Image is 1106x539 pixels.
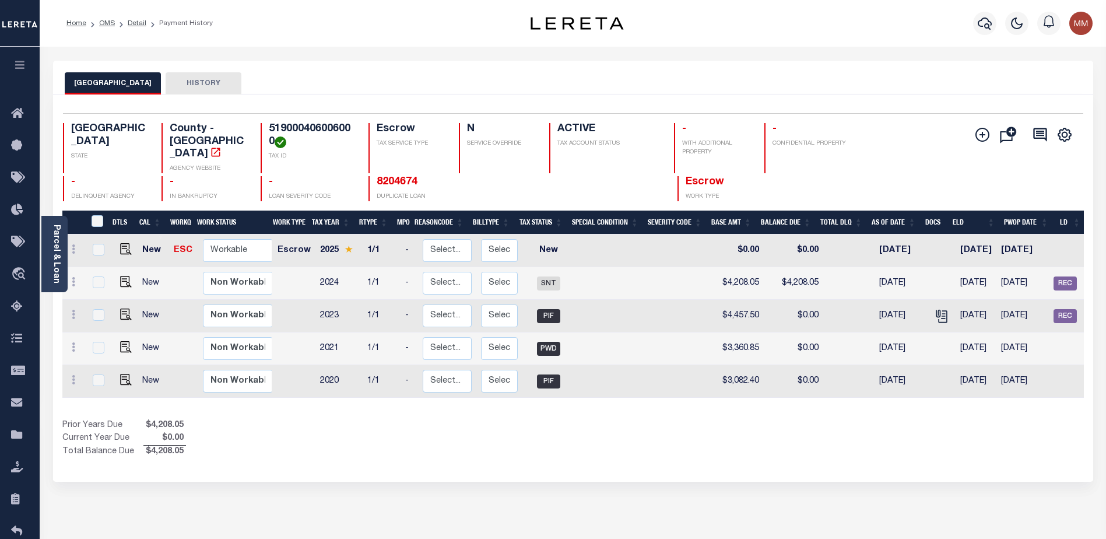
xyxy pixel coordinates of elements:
td: 2024 [315,267,363,300]
th: Base Amt: activate to sort column ascending [707,211,756,235]
th: Work Type [268,211,308,235]
td: $0.00 [714,235,764,267]
td: - [401,365,418,398]
th: Balance Due: activate to sort column ascending [756,211,816,235]
th: CAL: activate to sort column ascending [135,211,166,235]
a: Detail [128,20,146,27]
td: 2023 [315,300,363,332]
td: [DATE] [875,332,928,365]
td: [DATE] [956,267,996,300]
td: 2025 [315,235,363,267]
td: [DATE] [956,235,996,267]
td: - [401,235,418,267]
p: TAX ACCOUNT STATUS [557,139,660,148]
img: logo-dark.svg [531,17,624,30]
h4: County - [GEOGRAPHIC_DATA] [170,123,247,161]
td: [DATE] [956,332,996,365]
button: HISTORY [166,72,241,94]
p: SERVICE OVERRIDE [467,139,535,148]
td: 1/1 [363,300,401,332]
td: $4,208.05 [714,267,764,300]
button: [GEOGRAPHIC_DATA] [65,72,161,94]
a: OMS [99,20,115,27]
p: TAX ID [269,152,354,161]
td: 1/1 [363,267,401,300]
h4: 519000406006000 [269,123,354,148]
a: Parcel & Loan [52,225,60,283]
p: WORK TYPE [686,192,763,201]
span: - [682,124,686,134]
span: - [170,177,174,187]
th: LD: activate to sort column ascending [1053,211,1085,235]
td: 1/1 [363,332,401,365]
th: Docs [921,211,948,235]
p: TAX SERVICE TYPE [377,139,445,148]
td: New [138,365,170,398]
h4: [GEOGRAPHIC_DATA] [71,123,148,148]
span: - [773,124,777,134]
td: $3,082.40 [714,365,764,398]
th: WorkQ [166,211,192,235]
td: 1/1 [363,235,401,267]
th: Special Condition: activate to sort column ascending [567,211,643,235]
td: 2020 [315,365,363,398]
th: Total DLQ: activate to sort column ascending [816,211,867,235]
th: As of Date: activate to sort column ascending [867,211,921,235]
td: $0.00 [764,365,823,398]
th: BillType: activate to sort column ascending [468,211,514,235]
td: [DATE] [996,300,1049,332]
td: $0.00 [764,300,823,332]
a: 8204674 [377,177,417,187]
td: [DATE] [996,332,1049,365]
td: [DATE] [875,235,928,267]
p: IN BANKRUPTCY [170,192,247,201]
td: $4,457.50 [714,300,764,332]
td: 1/1 [363,365,401,398]
th: DTLS [108,211,135,235]
td: [DATE] [956,365,996,398]
p: DELINQUENT AGENCY [71,192,148,201]
td: New [522,235,575,267]
th: Tax Status: activate to sort column ascending [514,211,567,235]
td: Total Balance Due [62,445,143,458]
span: Escrow [686,177,724,187]
td: New [138,267,170,300]
li: Payment History [146,18,213,29]
td: - [401,332,418,365]
td: [DATE] [875,300,928,332]
span: PIF [537,374,560,388]
p: WITH ADDITIONAL PROPERTY [682,139,750,157]
span: $4,208.05 [143,446,186,459]
span: PWD [537,342,560,356]
td: $3,360.85 [714,332,764,365]
td: Escrow [273,235,315,267]
td: [DATE] [875,365,928,398]
span: - [269,177,273,187]
h4: ACTIVE [557,123,660,136]
span: PIF [537,309,560,323]
span: REC [1054,276,1077,290]
td: [DATE] [996,267,1049,300]
th: PWOP Date: activate to sort column ascending [999,211,1053,235]
td: [DATE] [996,235,1049,267]
img: svg+xml;base64,PHN2ZyB4bWxucz0iaHR0cDovL3d3dy53My5vcmcvMjAwMC9zdmciIHBvaW50ZXItZXZlbnRzPSJub25lIi... [1069,12,1093,35]
td: 2021 [315,332,363,365]
span: REC [1054,309,1077,323]
th: MPO [392,211,410,235]
td: $0.00 [764,235,823,267]
td: $4,208.05 [764,267,823,300]
span: $0.00 [143,432,186,445]
span: SNT [537,276,560,290]
a: Home [66,20,86,27]
span: $4,208.05 [143,419,186,432]
td: - [401,267,418,300]
span: - [71,177,75,187]
th: &nbsp;&nbsp;&nbsp;&nbsp;&nbsp;&nbsp;&nbsp;&nbsp;&nbsp;&nbsp; [62,211,85,235]
p: LOAN SEVERITY CODE [269,192,354,201]
td: [DATE] [956,300,996,332]
td: - [401,300,418,332]
a: REC [1054,279,1077,288]
th: Tax Year: activate to sort column ascending [307,211,354,235]
th: Severity Code: activate to sort column ascending [643,211,707,235]
td: Prior Years Due [62,419,143,432]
